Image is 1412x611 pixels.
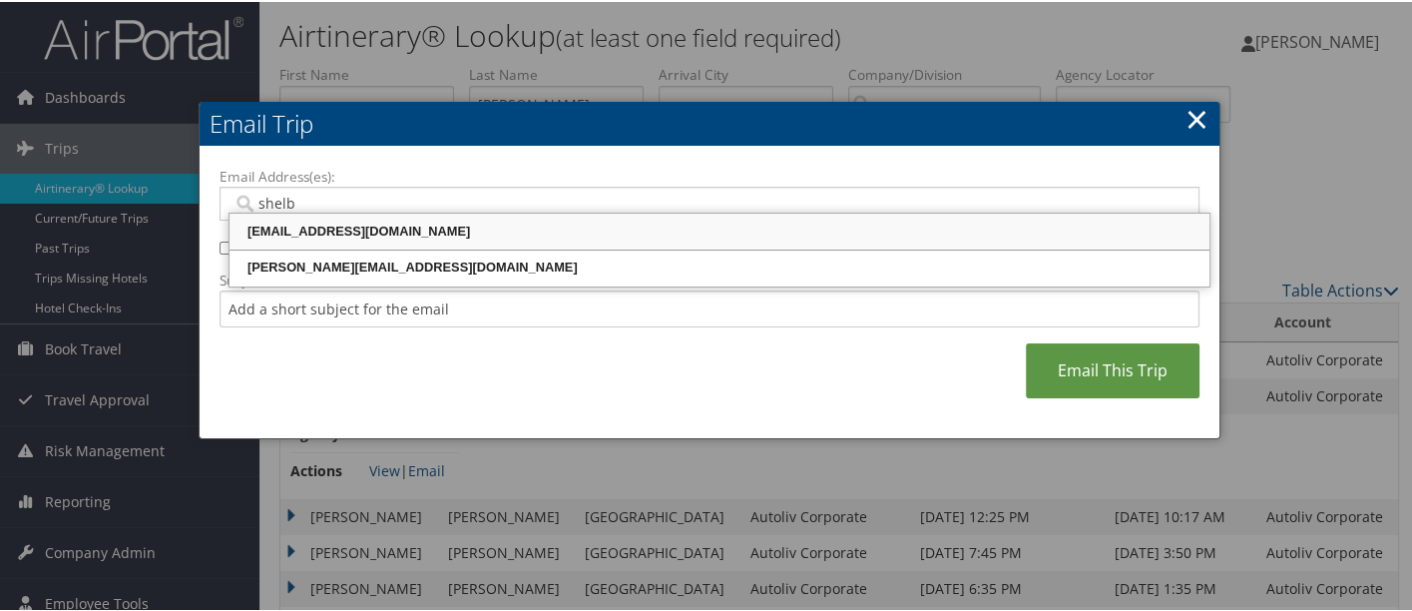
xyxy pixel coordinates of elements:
label: Email Address(es): [220,165,1199,185]
div: [PERSON_NAME][EMAIL_ADDRESS][DOMAIN_NAME] [233,256,1206,276]
input: Add a short subject for the email [220,289,1199,325]
a: Email This Trip [1026,341,1199,396]
input: Email address (Separate multiple email addresses with commas) [233,192,1187,212]
h2: Email Trip [200,100,1219,144]
div: [EMAIL_ADDRESS][DOMAIN_NAME] [233,220,1206,240]
label: Subject: [220,269,1199,289]
a: × [1185,97,1208,137]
